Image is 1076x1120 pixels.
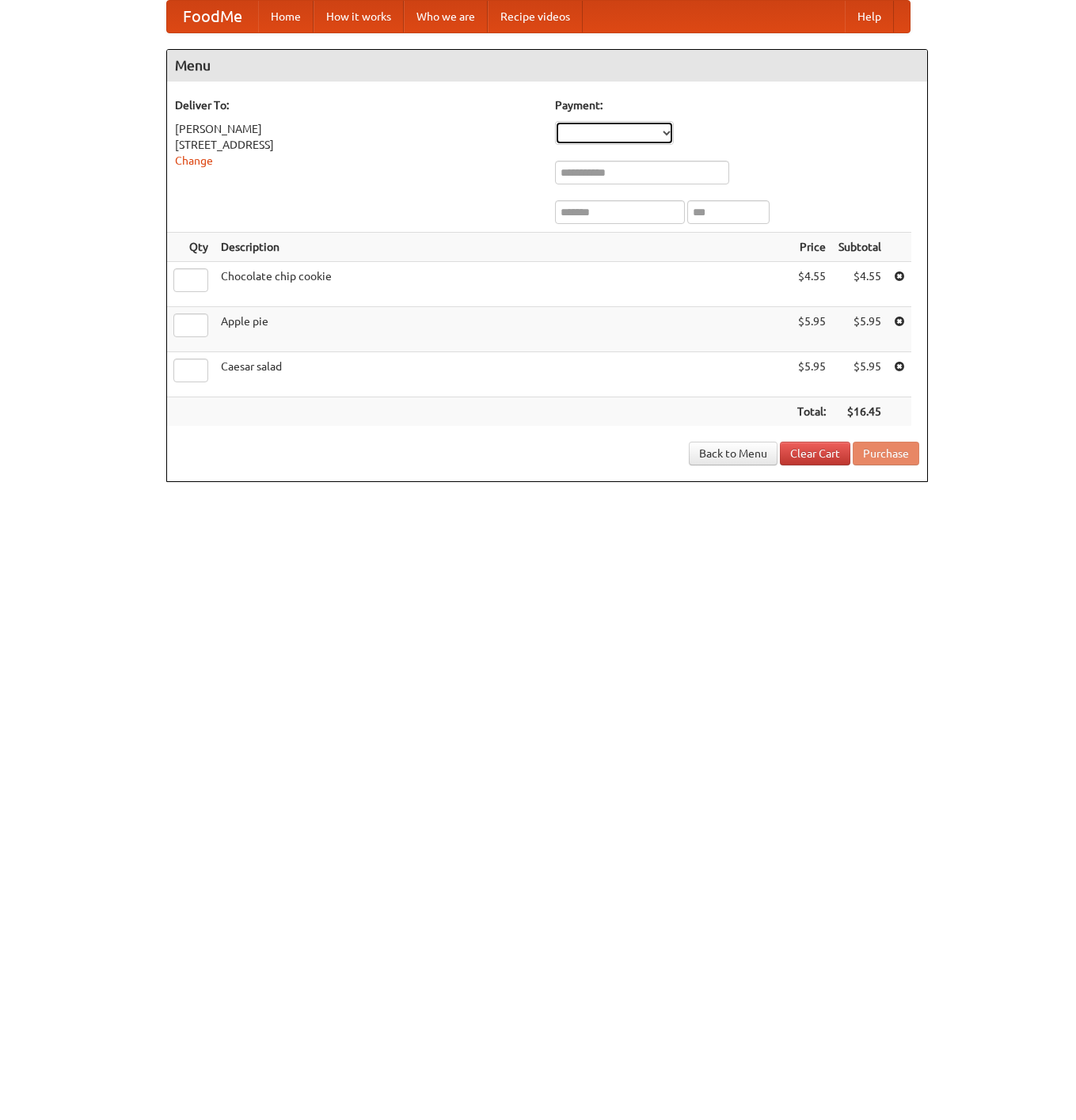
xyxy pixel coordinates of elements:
h5: Payment: [555,97,919,113]
a: FoodMe [167,1,258,32]
td: $4.55 [791,262,832,307]
h4: Menu [167,50,927,82]
button: Purchase [853,442,919,465]
a: Help [845,1,894,32]
div: [STREET_ADDRESS] [175,137,539,153]
a: Back to Menu [689,442,778,465]
td: Chocolate chip cookie [215,262,791,307]
td: $5.95 [832,352,888,397]
th: Subtotal [832,233,888,262]
td: $5.95 [832,307,888,352]
td: $4.55 [832,262,888,307]
th: $16.45 [832,397,888,427]
a: Who we are [404,1,488,32]
a: Home [258,1,314,32]
h5: Deliver To: [175,97,539,113]
th: Total: [791,397,832,427]
a: Recipe videos [488,1,583,32]
td: $5.95 [791,352,832,397]
th: Description [215,233,791,262]
div: [PERSON_NAME] [175,121,539,137]
td: Caesar salad [215,352,791,397]
a: Clear Cart [780,442,850,465]
a: How it works [314,1,404,32]
a: Change [175,154,213,167]
th: Qty [167,233,215,262]
td: Apple pie [215,307,791,352]
th: Price [791,233,832,262]
td: $5.95 [791,307,832,352]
